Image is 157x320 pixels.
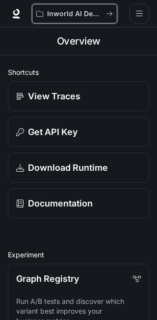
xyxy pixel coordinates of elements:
[8,153,149,183] a: Download Runtime
[28,125,78,138] p: Get API Key
[8,117,149,147] button: Get API Key
[8,81,149,111] a: View Traces
[32,4,117,23] button: All workspaces
[28,90,80,103] p: View Traces
[16,272,79,285] p: Graph Registry
[8,188,149,218] a: Documentation
[28,161,108,174] p: Download Runtime
[130,4,149,23] button: open drawer
[47,10,102,18] p: Inworld AI Demos
[28,197,93,210] p: Documentation
[8,250,149,260] h2: Experiment
[8,67,149,77] h2: Shortcuts
[57,31,101,51] h1: Overview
